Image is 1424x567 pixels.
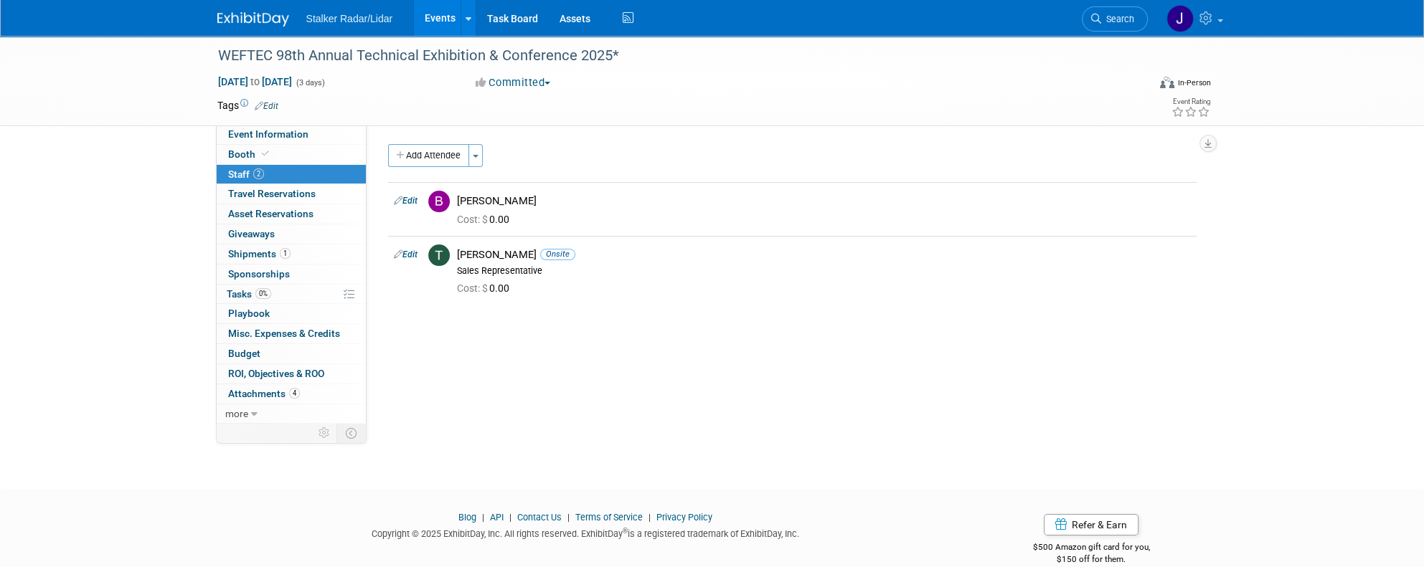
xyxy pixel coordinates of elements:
[228,348,260,359] span: Budget
[1044,514,1138,535] a: Refer & Earn
[394,249,418,259] a: Edit
[228,268,290,280] span: Sponsorships
[228,188,316,199] span: Travel Reservations
[217,145,366,164] a: Booth
[1082,6,1148,32] a: Search
[1166,5,1194,32] img: John Kestel
[457,265,1191,277] div: Sales Representative
[976,532,1207,565] div: $500 Amazon gift card for you,
[217,204,366,224] a: Asset Reservations
[457,282,489,294] span: Cost: $
[457,214,515,225] span: 0.00
[289,388,300,399] span: 4
[228,208,313,219] span: Asset Reservations
[227,288,271,300] span: Tasks
[213,43,1126,69] div: WEFTEC 98th Annual Technical Exhibition & Conference 2025*
[457,248,1191,262] div: [PERSON_NAME]
[1177,77,1210,88] div: In-Person
[228,168,264,180] span: Staff
[312,424,337,442] td: Personalize Event Tab Strip
[253,168,264,179] span: 2
[217,324,366,343] a: Misc. Expenses & Credits
[217,384,366,404] a: Attachments4
[564,512,573,523] span: |
[228,308,270,319] span: Playbook
[217,224,366,244] a: Giveaways
[540,249,575,259] span: Onsite
[255,288,271,299] span: 0%
[217,165,366,184] a: Staff2
[217,344,366,363] a: Budget
[428,244,450,266] img: T.jpg
[217,244,366,264] a: Shipments1
[656,512,712,523] a: Privacy Policy
[217,265,366,284] a: Sponsorships
[478,512,488,523] span: |
[217,12,289,27] img: ExhibitDay
[217,524,955,540] div: Copyright © 2025 ExhibitDay, Inc. All rights reserved. ExhibitDay is a registered trademark of Ex...
[217,125,366,144] a: Event Information
[471,75,556,90] button: Committed
[645,512,654,523] span: |
[306,13,393,24] span: Stalker Radar/Lidar
[457,214,489,225] span: Cost: $
[458,512,476,523] a: Blog
[217,184,366,204] a: Travel Reservations
[217,364,366,383] a: ROI, Objectives & ROO
[228,248,291,259] span: Shipments
[394,196,418,206] a: Edit
[575,512,643,523] a: Terms of Service
[1171,98,1210,105] div: Event Rating
[228,328,340,339] span: Misc. Expenses & Credits
[228,128,308,140] span: Event Information
[228,388,300,399] span: Attachments
[262,150,269,158] i: Booth reservation complete
[517,512,562,523] a: Contact Us
[428,191,450,212] img: B.jpg
[248,76,262,87] span: to
[623,527,628,535] sup: ®
[280,248,291,259] span: 1
[228,228,275,239] span: Giveaways
[225,408,248,419] span: more
[217,98,278,113] td: Tags
[457,282,515,294] span: 0.00
[228,148,272,160] span: Booth
[1160,77,1174,88] img: Format-Inperson.png
[336,424,366,442] td: Toggle Event Tabs
[295,78,325,87] span: (3 days)
[217,304,366,323] a: Playbook
[228,368,324,379] span: ROI, Objectives & ROO
[217,75,293,88] span: [DATE] [DATE]
[255,101,278,111] a: Edit
[1063,75,1211,96] div: Event Format
[217,404,366,424] a: more
[490,512,504,523] a: API
[506,512,515,523] span: |
[217,285,366,304] a: Tasks0%
[388,144,469,167] button: Add Attendee
[457,194,1191,208] div: [PERSON_NAME]
[1101,14,1134,24] span: Search
[976,553,1207,566] div: $150 off for them.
